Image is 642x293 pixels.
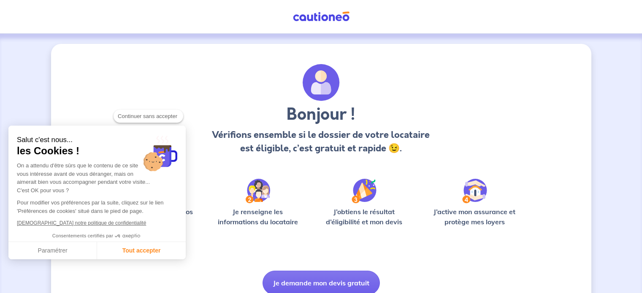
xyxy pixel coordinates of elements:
p: Pour modifier vos préférences par la suite, cliquez sur le lien 'Préférences de cookies' situé da... [17,199,177,215]
button: Paramétrer [8,242,97,260]
p: Vérifions ensemble si le dossier de votre locataire est éligible, c’est gratuit et rapide 😉. [210,128,432,155]
button: Tout accepter [97,242,186,260]
img: /static/bfff1cf634d835d9112899e6a3df1a5d/Step-4.svg [462,179,487,203]
small: Salut c'est nous... [17,136,177,145]
img: archivate [303,64,340,101]
p: J’active mon assurance et protège mes loyers [425,207,524,227]
span: Continuer sans accepter [118,112,179,121]
span: les Cookies ! [17,145,177,157]
p: Je renseigne les informations du locataire [213,207,303,227]
img: Cautioneo [290,11,353,22]
span: Consentements certifiés par [52,234,113,238]
div: On a attendu d'être sûrs que le contenu de ce site vous intéresse avant de vous déranger, mais on... [17,161,177,194]
button: Consentements certifiés par [48,231,146,242]
img: /static/f3e743aab9439237c3e2196e4328bba9/Step-3.svg [352,179,377,203]
h3: Bonjour ! [210,105,432,125]
p: J’obtiens le résultat d’éligibilité et mon devis [317,207,412,227]
img: /static/c0a346edaed446bb123850d2d04ad552/Step-2.svg [246,179,270,203]
svg: Axeptio [115,223,140,249]
a: [DEMOGRAPHIC_DATA] notre politique de confidentialité [17,220,146,226]
button: Continuer sans accepter [114,110,183,123]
